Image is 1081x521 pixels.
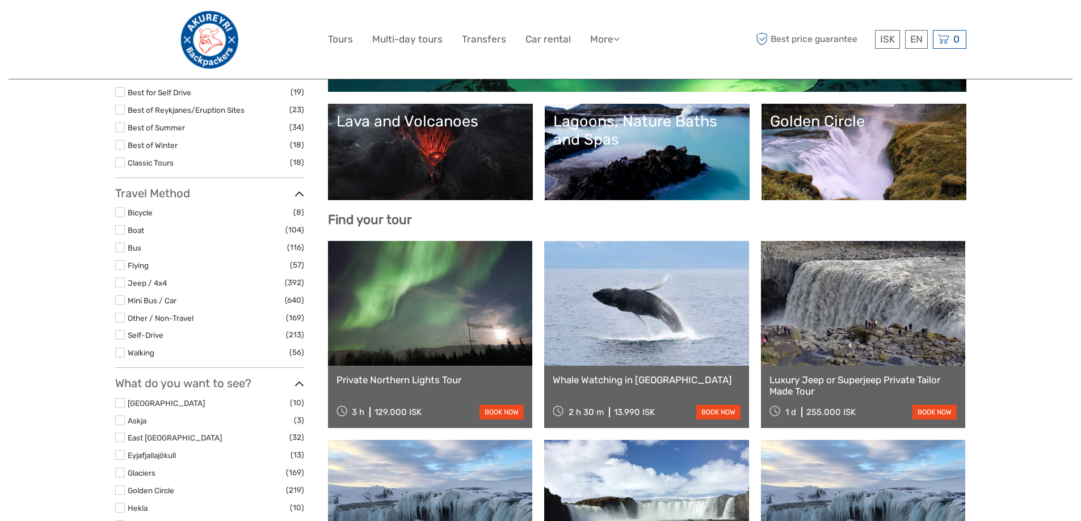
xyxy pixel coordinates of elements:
a: Lava and Volcanoes [337,112,524,192]
span: (13) [291,448,304,461]
a: Hekla [128,503,148,512]
a: Whale Watching in [GEOGRAPHIC_DATA] [553,374,741,386]
a: Bicycle [128,208,153,217]
span: (213) [286,328,304,341]
h3: What do you want to see? [115,376,304,390]
a: Private Northern Lights Tour [337,374,524,386]
span: (104) [285,223,304,236]
span: (392) [285,276,304,289]
a: Multi-day tours [372,31,443,48]
span: (56) [289,346,304,359]
span: 0 [952,33,961,45]
span: (169) [286,466,304,479]
a: Best for Self Drive [128,88,191,97]
a: Best of Reykjanes/Eruption Sites [128,105,245,115]
div: 255.000 ISK [806,407,856,417]
a: Best of Winter [128,141,178,150]
a: Glaciers [128,468,155,477]
a: Lagoons, Nature Baths and Spas [553,112,741,192]
div: Lagoons, Nature Baths and Spas [553,112,741,149]
span: (3) [294,414,304,427]
span: (10) [290,501,304,514]
span: (640) [285,294,304,307]
span: (219) [286,484,304,497]
a: Flying [128,261,149,270]
h3: Travel Method [115,187,304,200]
a: Tours [328,31,353,48]
a: Self-Drive [128,331,163,340]
div: 129.000 ISK [375,407,422,417]
a: Transfers [462,31,506,48]
span: (18) [290,156,304,169]
span: (57) [290,259,304,272]
a: Classic Tours [128,158,174,167]
a: Luxury Jeep or Superjeep Private Tailor Made Tour [769,374,957,397]
a: book now [479,405,524,420]
a: East [GEOGRAPHIC_DATA] [128,433,222,442]
a: Boat [128,226,144,235]
a: Walking [128,348,154,357]
b: Find your tour [328,212,412,227]
div: Lava and Volcanoes [337,112,524,130]
a: Best of Summer [128,123,185,132]
span: (10) [290,396,304,409]
span: ISK [880,33,895,45]
div: EN [905,30,928,49]
div: Golden Circle [770,112,958,130]
a: book now [912,405,957,420]
span: 1 d [785,407,796,417]
a: More [590,31,620,48]
span: (169) [286,311,304,324]
a: Eyjafjallajökull [128,451,176,460]
a: Other / Non-Travel [128,314,194,323]
span: (18) [290,138,304,151]
span: 3 h [352,407,364,417]
span: 2 h 30 m [569,407,604,417]
a: book now [696,405,741,420]
a: Mini Bus / Car [128,296,176,305]
a: Bus [128,243,141,252]
span: (8) [293,206,304,219]
a: [GEOGRAPHIC_DATA] [128,399,205,408]
a: Car rental [525,31,571,48]
a: Golden Circle [770,112,958,192]
span: Best price guarantee [754,30,872,49]
span: (19) [291,86,304,99]
span: (34) [289,121,304,134]
a: Golden Circle [128,486,174,495]
span: (32) [289,431,304,444]
img: Akureyri Backpackers TourDesk [178,9,241,70]
span: (23) [289,103,304,116]
a: Jeep / 4x4 [128,278,167,287]
div: 13.990 ISK [614,407,655,417]
a: Askja [128,416,146,425]
span: (116) [287,241,304,254]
